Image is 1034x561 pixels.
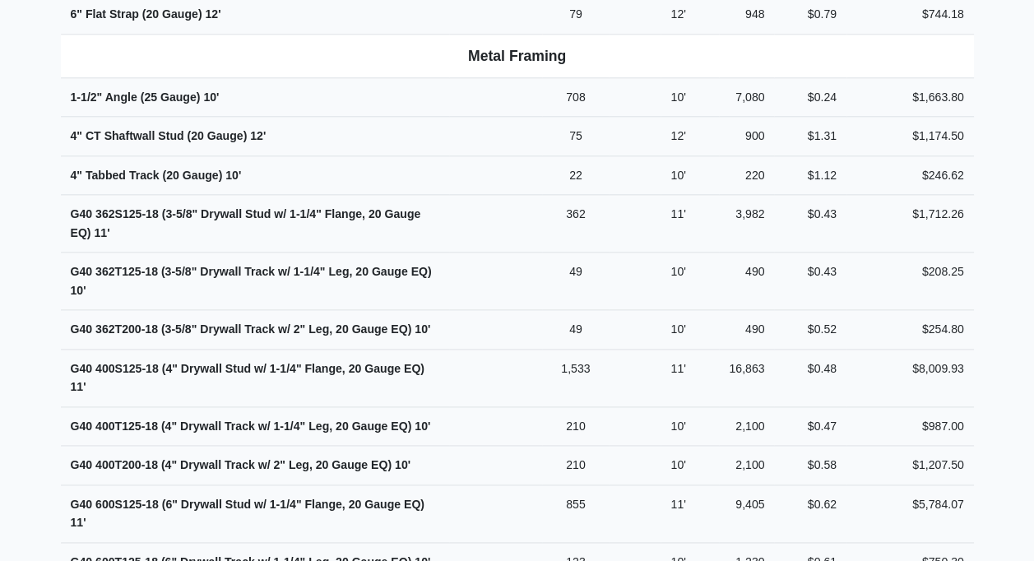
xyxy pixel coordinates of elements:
td: $987.00 [846,406,974,446]
td: 855 [542,484,609,542]
td: 490 [719,253,774,310]
td: $0.24 [774,77,846,117]
span: 11' [670,362,685,375]
td: 1,533 [542,349,609,406]
span: 10' [670,458,685,471]
td: $0.47 [774,406,846,446]
td: $0.58 [774,446,846,485]
td: $1,174.50 [846,117,974,156]
td: 9,405 [719,484,774,542]
strong: G40 400T200-18 (4" Drywall Track w/ 2" Leg, 20 Gauge EQ) [71,458,410,471]
strong: G40 400T125-18 (4" Drywall Track w/ 1-1/4" Leg, 20 Gauge EQ) [71,420,431,433]
span: 10' [415,322,430,336]
td: 210 [542,406,609,446]
span: 11' [670,498,685,511]
span: 10' [71,284,86,297]
strong: G40 400S125-18 (4" Drywall Stud w/ 1-1/4" Flange, 20 Gauge EQ) [71,362,424,394]
td: $1.12 [774,155,846,195]
span: 10' [670,420,685,433]
td: 708 [542,77,609,117]
td: $246.62 [846,155,974,195]
span: 10' [670,322,685,336]
td: 900 [719,117,774,156]
td: $8,009.93 [846,349,974,406]
strong: G40 362S125-18 (3-5/8" Drywall Stud w/ 1-1/4" Flange, 20 Gauge EQ) [71,207,421,239]
span: 12' [670,7,685,21]
td: $0.43 [774,253,846,310]
td: 2,100 [719,406,774,446]
span: 11' [94,226,109,239]
span: 10' [670,169,685,182]
span: 12' [250,129,266,142]
span: 11' [71,380,86,393]
strong: 1-1/2" Angle (25 Gauge) [71,90,220,104]
td: 220 [719,155,774,195]
span: 10' [203,90,219,104]
td: $208.25 [846,253,974,310]
td: $0.43 [774,195,846,253]
span: 10' [670,265,685,278]
td: $0.62 [774,484,846,542]
span: 10' [225,169,241,182]
strong: 6" Flat Strap (20 Gauge) [71,7,221,21]
span: 11' [670,207,685,220]
span: 10' [415,420,430,433]
span: 11' [71,516,86,529]
strong: G40 362T200-18 (3-5/8" Drywall Track w/ 2" Leg, 20 Gauge EQ) [71,322,431,336]
td: 362 [542,195,609,253]
span: 12' [670,129,685,142]
td: $0.48 [774,349,846,406]
td: 75 [542,117,609,156]
td: 7,080 [719,77,774,117]
strong: G40 600S125-18 (6" Drywall Stud w/ 1-1/4" Flange, 20 Gauge EQ) [71,498,424,530]
td: 3,982 [719,195,774,253]
strong: G40 362T125-18 (3-5/8" Drywall Track w/ 1-1/4" Leg, 20 Gauge EQ) [71,265,432,297]
td: 210 [542,446,609,485]
td: 22 [542,155,609,195]
td: $1,207.50 [846,446,974,485]
span: 10' [395,458,410,471]
td: $1.31 [774,117,846,156]
td: 490 [719,310,774,350]
span: 10' [670,90,685,104]
td: 49 [542,253,609,310]
strong: 4" CT Shaftwall Stud (20 Gauge) [71,129,267,142]
td: 16,863 [719,349,774,406]
td: $1,712.26 [846,195,974,253]
td: $1,663.80 [846,77,974,117]
td: $0.52 [774,310,846,350]
strong: 4" Tabbed Track (20 Gauge) [71,169,242,182]
td: 49 [542,310,609,350]
td: $5,784.07 [846,484,974,542]
td: 2,100 [719,446,774,485]
td: $254.80 [846,310,974,350]
b: Metal Framing [468,48,566,64]
span: 12' [205,7,220,21]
